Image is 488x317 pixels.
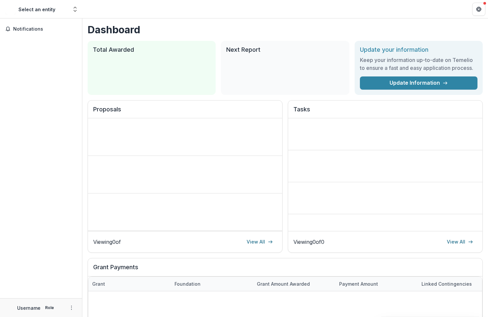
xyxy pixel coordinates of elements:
p: Viewing 0 of 0 [293,238,324,246]
p: Viewing 0 of [93,238,121,246]
a: Update Information [360,76,477,90]
a: View All [243,237,277,247]
p: Role [43,305,56,311]
span: Notifications [13,26,77,32]
h2: Total Awarded [93,46,210,53]
h3: Keep your information up-to-date on Temelio to ensure a fast and easy application process. [360,56,477,72]
p: Username [17,304,41,311]
h2: Update your information [360,46,477,53]
h2: Tasks [293,106,477,118]
a: View All [443,237,477,247]
div: Select an entity [18,6,55,13]
button: Get Help [472,3,485,16]
h2: Next Report [226,46,344,53]
button: Open entity switcher [70,3,80,16]
button: Notifications [3,24,79,34]
h2: Proposals [93,106,277,118]
button: More [68,304,75,312]
h1: Dashboard [88,24,483,36]
h2: Grant Payments [93,264,477,276]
